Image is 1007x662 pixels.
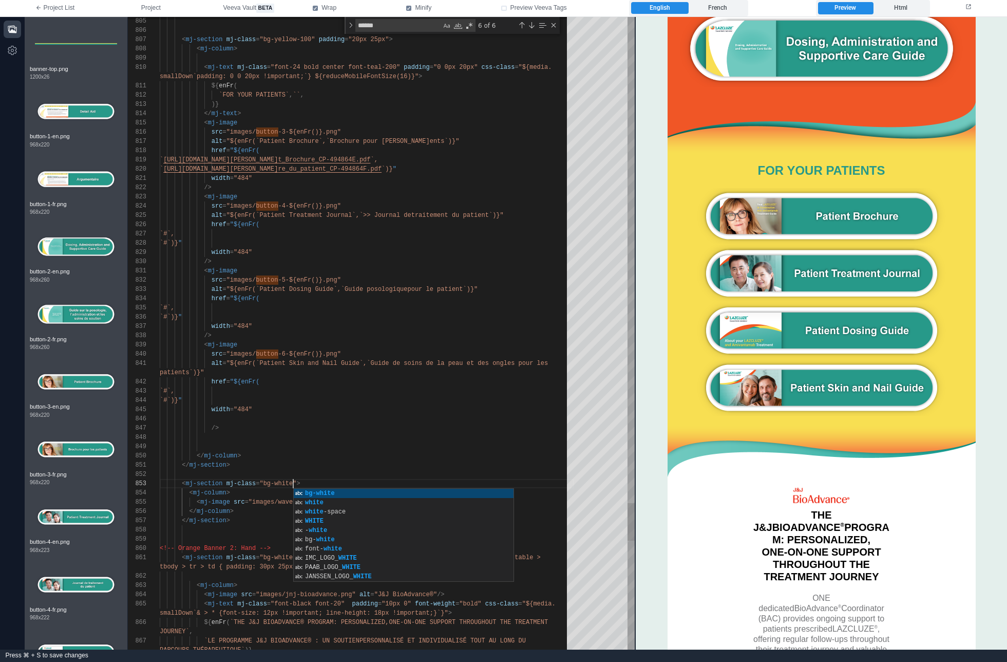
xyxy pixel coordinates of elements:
span: white [324,545,342,553]
span: = [256,554,259,561]
span: pour le patient`)}" [408,286,478,293]
div: Match Case (⌥⌘C) [442,21,452,31]
span: 968 x 223 [30,546,49,554]
span: mj-image [200,499,230,506]
span: "484" [234,323,252,330]
span: [URL][DOMAIN_NAME][PERSON_NAME] [163,165,278,173]
span: mj-class [226,554,256,561]
div: 834 [128,294,146,303]
div: 836 [128,312,146,322]
span: /> [212,425,219,432]
span: , [289,91,293,99]
div: 826 [128,220,146,229]
span: mj-image [208,341,238,348]
span: </ [189,508,197,515]
span: > [237,452,241,459]
span: Veeva Vault [223,4,274,13]
span: button-1-fr.png [30,200,122,209]
span: " [293,480,296,487]
div: 823 [128,192,146,201]
span: < [197,582,200,589]
span: < [204,591,207,598]
span: width [212,406,230,413]
span: " [393,165,396,173]
span: ` [160,156,163,163]
label: Preview [818,2,873,14]
span: ( [234,82,237,89]
div: 842 [128,377,146,387]
div: -white [294,526,514,535]
span: " [178,314,182,321]
div: 813 [128,100,146,109]
div: 863 [128,581,146,590]
span: patients`)}" [160,369,204,376]
span: > [230,508,234,515]
iframe: preview [636,17,1007,650]
span: = [345,36,348,43]
div: Find in Selection (⌥⌘L) [537,20,548,31]
span: " [178,397,182,404]
span: "${enFr(`Patient Skin and Nail Guide`,`Guide de so [226,360,411,367]
span: "${enFr( [230,295,260,302]
span: MobileFontSize(16)}" [345,73,419,80]
span: tbody > tr > td { padding: 30px 25px 30px!importan [160,563,345,571]
sup: ® [205,505,209,511]
span: src [212,351,223,358]
span: `, [370,156,377,163]
span: < [204,193,207,200]
span: mj-column [200,582,234,589]
div: 838 [128,331,146,340]
div: 811 [128,81,146,90]
div: 844 [128,396,146,405]
div: 814 [128,109,146,118]
div: 824 [128,201,146,211]
span: > [226,517,230,524]
span: width [212,323,230,330]
span: button-2-en.png [30,267,122,276]
span: WHITE [342,564,360,571]
span: mj-section [189,517,226,524]
span: 968 x 220 [30,479,49,486]
div: THE J&J PROGRAM: PERSONALIZED, ONE‑ON‑ONE SUPPORT THROUGHOUT THE TREATMENT JOURNEY [115,492,256,566]
div: 827 [128,229,146,238]
span: smallDown`padding: 0 0 20px !important;`} ${reduce [160,73,345,80]
span: src [212,203,223,210]
label: English [631,2,688,14]
span: = [430,64,433,71]
div: 835 [128,303,146,312]
div: 840 [128,350,146,359]
textarea: Find [356,20,441,31]
span: padding [404,64,429,71]
span: mj-column [197,508,230,515]
span: , [300,91,304,99]
span: mj-class [237,64,267,71]
div: Match Whole Word (⌥⌘W) [453,21,463,31]
span: `FOR YOUR PATIENTS` [219,91,289,99]
span: mj-column [204,452,237,459]
span: = [222,128,226,136]
span: = [230,323,234,330]
img: Patient Skin and Nail Guide [62,342,310,399]
span: alt [212,286,223,293]
div: 812 [128,90,146,100]
span: width [212,249,230,256]
span: width [212,175,230,182]
span: = [222,277,226,284]
img: wave-2-ER4CpQ-.png [32,85,340,136]
span: mj-image [208,193,238,200]
span: bg- [305,536,316,543]
span: < [182,554,185,561]
div: 859 [128,535,146,544]
div: bg-white [294,489,514,498]
span: alt [212,212,223,219]
div: 857 [128,516,146,525]
span: "${enFr( [230,221,260,228]
div: 806 [128,26,146,35]
span: traitement du patient`)}" [411,212,504,219]
span: 968 x 260 [30,276,49,284]
span: = [222,212,226,219]
span: "484" [234,249,252,256]
div: Suggest [294,489,514,582]
div: 820 [128,164,146,174]
div: 821 [128,174,146,183]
